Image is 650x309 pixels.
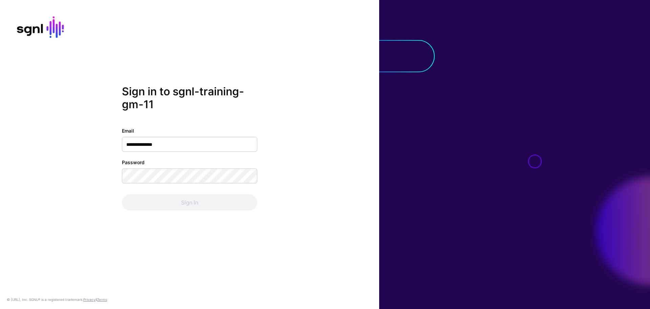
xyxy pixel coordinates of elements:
[122,85,257,111] h2: Sign in to sgnl-training-gm-11
[97,297,107,302] a: Terms
[122,127,134,134] label: Email
[7,297,107,302] div: © [URL], Inc. SGNL® is a registered trademark. &
[83,297,95,302] a: Privacy
[122,159,145,166] label: Password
